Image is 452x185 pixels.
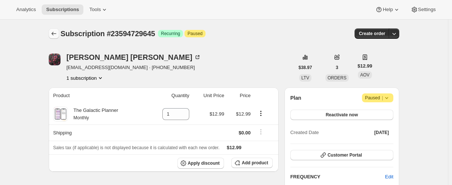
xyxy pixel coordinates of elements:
span: | [382,95,383,101]
button: Customer Portal [290,150,393,160]
span: [EMAIL_ADDRESS][DOMAIN_NAME] · [PHONE_NUMBER] [66,64,201,71]
button: Settings [406,4,440,15]
span: Create order [359,31,385,37]
button: Add product [231,158,272,168]
span: 3 [336,65,338,71]
button: Subscriptions [49,28,59,39]
span: [DATE] [374,130,389,136]
span: Louise Tozzi [49,54,61,65]
span: Apply discount [188,160,220,166]
button: Analytics [12,4,40,15]
span: Sales tax (if applicable) is not displayed because it is calculated with each new order. [53,145,220,150]
span: Created Date [290,129,319,136]
h2: FREQUENCY [290,173,385,181]
button: Product actions [66,74,104,82]
span: Customer Portal [328,152,362,158]
th: Price [227,88,253,104]
button: [DATE] [370,127,393,138]
img: product img [54,107,67,121]
span: Settings [418,7,436,13]
span: Analytics [16,7,36,13]
span: Recurring [161,31,180,37]
span: Tools [89,7,101,13]
div: The Galactic Planner [68,107,118,121]
button: Reactivate now [290,110,393,120]
button: 3 [331,62,343,73]
span: Paused [365,94,390,102]
span: Subscriptions [46,7,79,13]
span: $12.99 [236,111,251,117]
button: Subscriptions [42,4,83,15]
span: Help [383,7,393,13]
span: Reactivate now [326,112,358,118]
button: Shipping actions [255,128,267,136]
th: Shipping [49,124,148,141]
button: Apply discount [177,158,224,169]
span: $12.99 [227,145,242,150]
span: Subscription #23594729645 [61,30,155,38]
button: $38.97 [294,62,317,73]
button: Create order [355,28,390,39]
span: Paused [187,31,203,37]
small: Monthly [73,115,89,120]
span: $38.97 [299,65,312,71]
th: Quantity [148,88,192,104]
span: $12.99 [210,111,224,117]
div: [PERSON_NAME] [PERSON_NAME] [66,54,201,61]
button: Product actions [255,109,267,117]
span: AOV [360,72,369,78]
button: Help [371,4,404,15]
span: $0.00 [239,130,251,136]
span: ORDERS [328,75,346,80]
span: Add product [242,160,268,166]
th: Unit Price [192,88,227,104]
button: Tools [85,4,113,15]
button: Edit [381,171,398,183]
h2: Plan [290,94,301,102]
span: LTV [301,75,309,80]
th: Product [49,88,148,104]
span: $12.99 [358,62,372,70]
span: Edit [385,173,393,181]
